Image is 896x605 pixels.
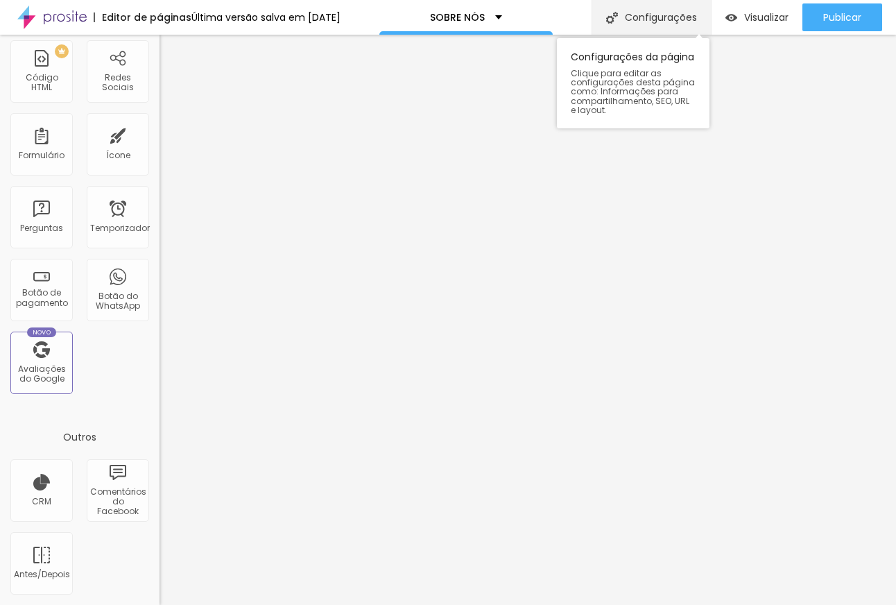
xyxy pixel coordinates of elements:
font: Avaliações do Google [18,363,66,384]
font: Outros [63,430,96,444]
font: Configurações da página [571,50,694,64]
img: view-1.svg [725,12,737,24]
font: Configurações [625,10,697,24]
font: Botão do WhatsApp [96,290,140,312]
iframe: Editor [160,35,896,605]
font: CRM [32,495,51,507]
font: Antes/Depois [14,568,70,580]
font: SOBRE NÓS [430,10,485,24]
font: Clique para editar as configurações desta página como: Informações para compartilhamento, SEO, UR... [571,67,695,116]
font: Temporizador [90,222,150,234]
font: Última versão salva em [DATE] [191,10,341,24]
font: Botão de pagamento [16,287,68,308]
font: Visualizar [744,10,789,24]
font: Perguntas [20,222,63,234]
font: Comentários do Facebook [90,486,146,518]
font: Novo [33,328,51,336]
font: Editor de páginas [102,10,191,24]
font: Publicar [823,10,861,24]
button: Visualizar [712,3,802,31]
font: Ícone [106,149,130,161]
font: Redes Sociais [102,71,134,93]
font: Formulário [19,149,64,161]
font: Código HTML [26,71,58,93]
img: Ícone [606,12,618,24]
button: Publicar [802,3,882,31]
